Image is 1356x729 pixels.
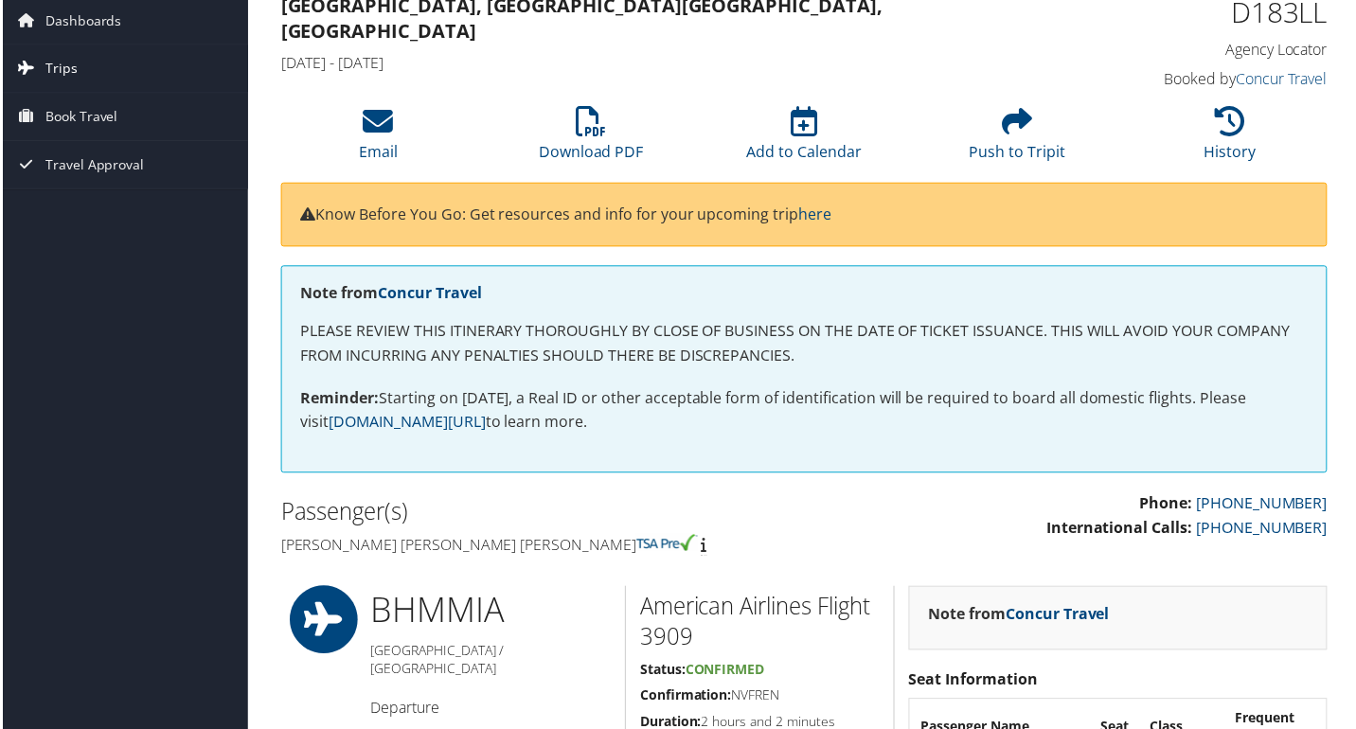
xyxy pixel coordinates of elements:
img: tsa-precheck.png [636,537,698,554]
h2: American Airlines Flight 3909 [640,593,881,656]
p: Know Before You Go: Get resources and info for your upcoming trip [299,204,1311,228]
a: Email [358,117,397,163]
strong: Confirmation: [640,689,732,707]
a: [PHONE_NUMBER] [1199,495,1330,516]
span: Trips [43,45,75,93]
a: Concur Travel [377,284,481,305]
strong: Note from [930,606,1112,627]
h4: Departure [369,701,611,721]
h4: [DATE] - [DATE] [279,53,1061,74]
h5: NVFREN [640,689,881,708]
p: Starting on [DATE], a Real ID or other acceptable form of identification will be required to boar... [299,388,1311,436]
h2: Passenger(s) [279,498,791,530]
a: Concur Travel [1008,606,1112,627]
strong: Status: [640,664,686,682]
h4: Booked by [1089,69,1330,90]
a: [PHONE_NUMBER] [1199,520,1330,541]
a: History [1207,117,1259,163]
a: here [799,204,832,225]
span: Book Travel [43,94,116,141]
a: [DOMAIN_NAME][URL] [328,414,485,435]
h4: [PERSON_NAME] [PERSON_NAME] [PERSON_NAME] [279,537,791,558]
h5: [GEOGRAPHIC_DATA] / [GEOGRAPHIC_DATA] [369,645,611,682]
a: Download PDF [539,117,644,163]
span: Travel Approval [43,142,142,189]
h4: Agency Locator [1089,40,1330,61]
span: Confirmed [686,664,765,682]
a: Concur Travel [1239,69,1330,90]
strong: Reminder: [299,389,378,410]
a: Add to Calendar [747,117,863,163]
strong: International Calls: [1048,520,1195,541]
strong: Seat Information [910,672,1040,693]
strong: Phone: [1142,495,1195,516]
h1: BHM MIA [369,589,611,636]
a: Push to Tripit [971,117,1067,163]
strong: Note from [299,284,481,305]
p: PLEASE REVIEW THIS ITINERARY THOROUGHLY BY CLOSE OF BUSINESS ON THE DATE OF TICKET ISSUANCE. THIS... [299,321,1311,369]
